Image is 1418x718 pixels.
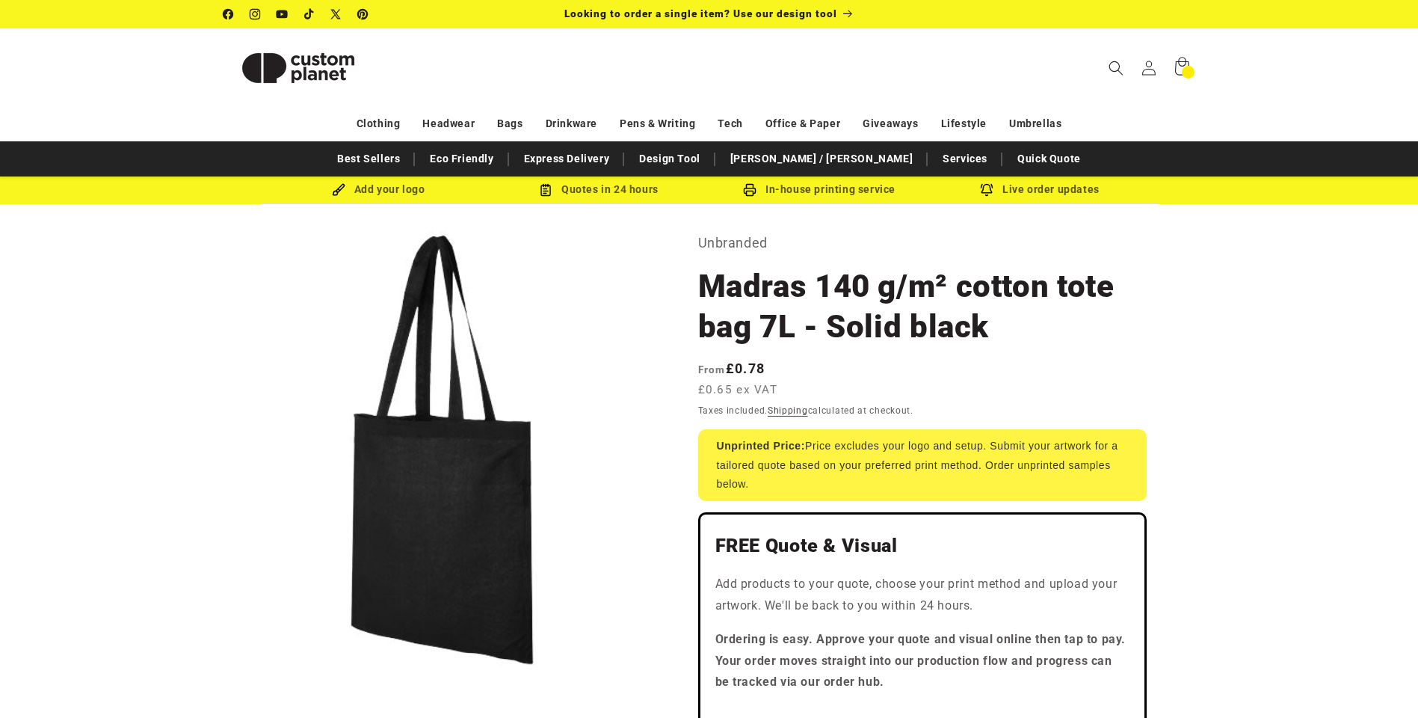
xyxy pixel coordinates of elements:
[539,183,552,197] img: Order Updates Icon
[357,111,401,137] a: Clothing
[632,146,708,172] a: Design Tool
[224,34,373,102] img: Custom Planet
[715,534,1129,558] h2: FREE Quote & Visual
[546,111,597,137] a: Drinkware
[723,146,920,172] a: [PERSON_NAME] / [PERSON_NAME]
[698,231,1147,255] p: Unbranded
[1343,646,1418,718] iframe: Chat Widget
[698,266,1147,347] h1: Madras 140 g/m² cotton tote bag 7L - Solid black
[698,360,765,376] strong: £0.78
[718,111,742,137] a: Tech
[698,381,778,399] span: £0.65 ex VAT
[941,111,987,137] a: Lifestyle
[1343,646,1418,718] div: Widget pro chat
[489,180,709,199] div: Quotes in 24 hours
[698,403,1147,418] div: Taxes included. calculated at checkout.
[698,429,1147,501] div: Price excludes your logo and setup. Submit your artwork for a tailored quote based on your prefer...
[564,7,837,19] span: Looking to order a single item? Use our design tool
[497,111,522,137] a: Bags
[717,440,806,452] strong: Unprinted Price:
[1100,52,1132,85] summary: Search
[930,180,1150,199] div: Live order updates
[330,146,407,172] a: Best Sellers
[980,183,993,197] img: Order updates
[709,180,930,199] div: In-house printing service
[620,111,695,137] a: Pens & Writing
[1009,111,1061,137] a: Umbrellas
[1010,146,1088,172] a: Quick Quote
[863,111,918,137] a: Giveaways
[715,574,1129,617] p: Add products to your quote, choose your print method and upload your artwork. We'll be back to yo...
[698,363,726,375] span: From
[422,146,501,172] a: Eco Friendly
[935,146,995,172] a: Services
[224,231,661,669] media-gallery: Gallery Viewer
[715,632,1126,690] strong: Ordering is easy. Approve your quote and visual online then tap to pay. Your order moves straight...
[768,405,808,416] a: Shipping
[332,183,345,197] img: Brush Icon
[517,146,617,172] a: Express Delivery
[422,111,475,137] a: Headwear
[218,28,378,107] a: Custom Planet
[268,180,489,199] div: Add your logo
[743,183,756,197] img: In-house printing
[765,111,840,137] a: Office & Paper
